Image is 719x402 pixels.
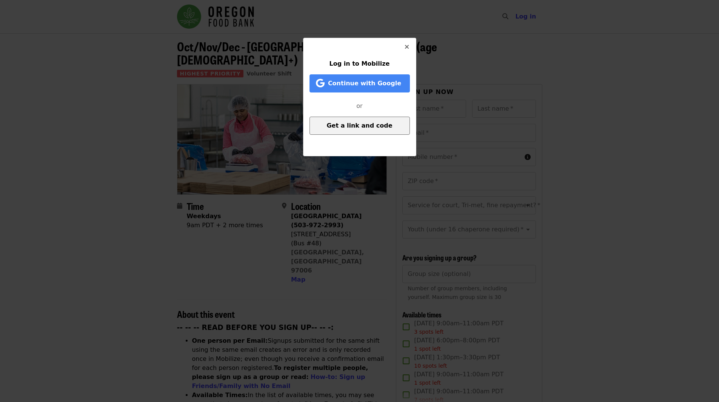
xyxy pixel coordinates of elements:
button: Close [398,38,416,56]
i: google icon [316,78,325,89]
span: Log in to Mobilize [329,60,390,67]
i: times icon [405,43,409,51]
button: Continue with Google [309,74,410,92]
span: Get a link and code [326,122,392,129]
span: or [356,102,362,109]
span: Continue with Google [328,80,401,87]
button: Get a link and code [309,117,410,135]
